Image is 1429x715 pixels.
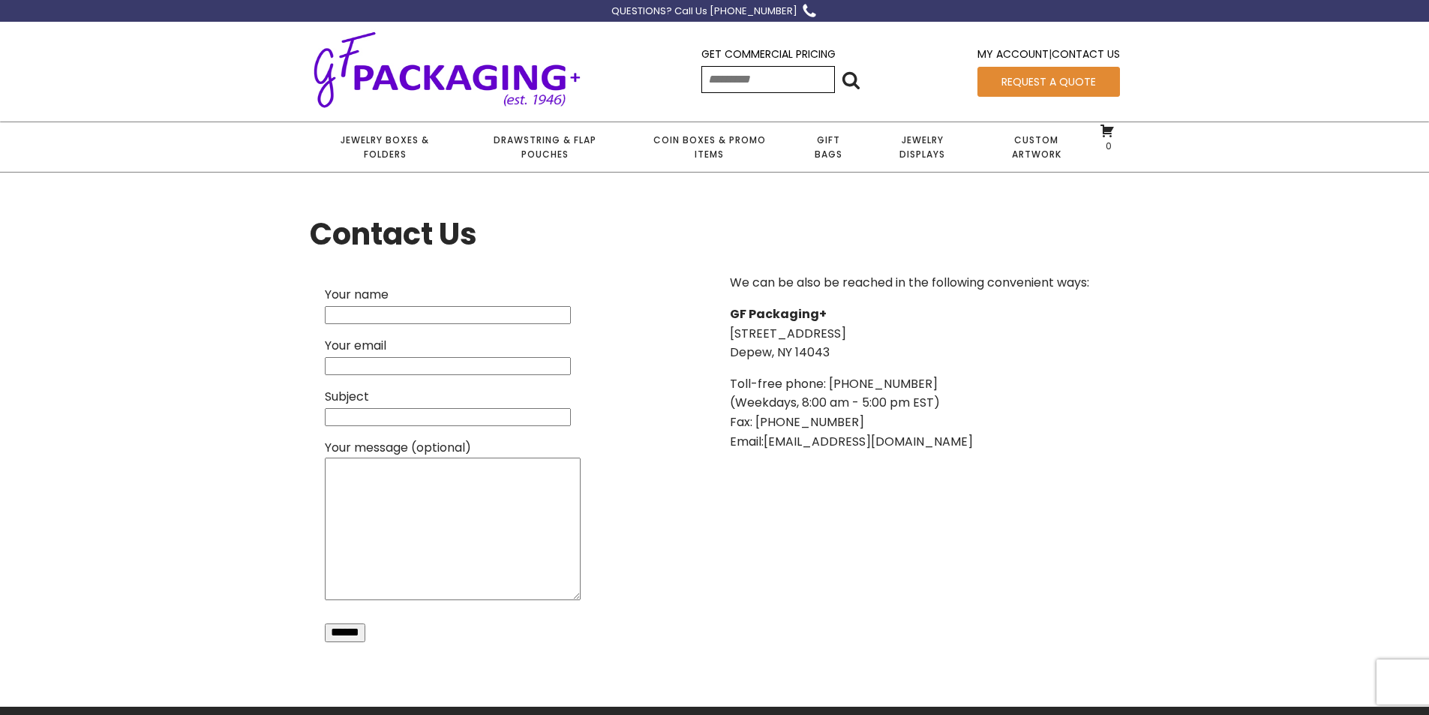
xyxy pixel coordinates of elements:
p: We can be also be reached in the following convenient ways: [730,273,1089,293]
p: [STREET_ADDRESS] Depew, NY 14043 [730,305,1089,362]
textarea: Your message (optional) [325,458,581,600]
label: Subject [325,388,571,425]
a: Jewelry Boxes & Folders [310,122,461,172]
label: Your message (optional) [325,439,581,605]
a: My Account [977,47,1049,62]
p: Toll-free phone: [PHONE_NUMBER] (Weekdays, 8:00 am - 5:00 pm EST) Fax: [PHONE_NUMBER] Email: [730,374,1089,451]
a: Custom Artwork [978,122,1094,172]
img: GF Packaging + - Established 1946 [310,29,584,110]
input: Your email [325,357,571,375]
label: Your name [325,286,571,323]
strong: GF Packaging+ [730,305,827,323]
a: Gift Bags [790,122,867,172]
a: Request a Quote [977,67,1120,97]
label: Your email [325,337,571,374]
a: [EMAIL_ADDRESS][DOMAIN_NAME] [764,433,973,450]
div: | [977,46,1120,66]
a: Contact Us [1052,47,1120,62]
h1: Contact Us [310,210,477,258]
a: 0 [1100,123,1115,152]
input: Subject [325,408,571,426]
form: Contact form [325,285,581,641]
a: Coin Boxes & Promo Items [629,122,789,172]
input: Your name [325,306,571,324]
a: Jewelry Displays [867,122,978,172]
a: Drawstring & Flap Pouches [461,122,629,172]
span: 0 [1102,140,1112,152]
a: Get Commercial Pricing [701,47,836,62]
div: QUESTIONS? Call Us [PHONE_NUMBER] [611,4,797,20]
